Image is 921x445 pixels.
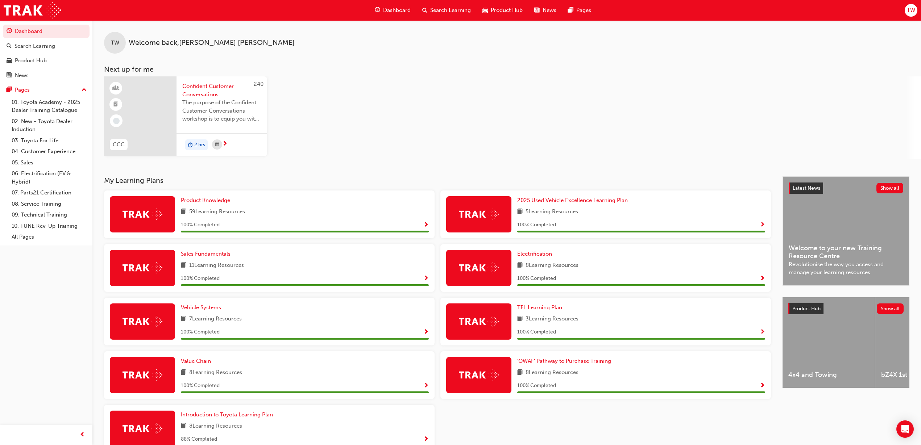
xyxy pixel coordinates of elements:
[526,261,578,270] span: 8 Learning Resources
[9,116,90,135] a: 02. New - Toyota Dealer Induction
[113,100,119,109] span: booktick-icon
[576,6,591,14] span: Pages
[189,315,242,324] span: 7 Learning Resources
[562,3,597,18] a: pages-iconPages
[422,6,427,15] span: search-icon
[215,140,219,149] span: calendar-icon
[3,54,90,67] a: Product Hub
[7,87,12,93] span: pages-icon
[789,182,903,194] a: Latest NewsShow all
[7,72,12,79] span: news-icon
[477,3,528,18] a: car-iconProduct Hub
[482,6,488,15] span: car-icon
[877,303,904,314] button: Show all
[113,118,120,124] span: learningRecordVerb_NONE-icon
[760,221,765,230] button: Show Progress
[181,411,273,418] span: Introduction to Toyota Learning Plan
[181,382,220,390] span: 100 % Completed
[9,209,90,221] a: 09. Technical Training
[3,83,90,97] button: Pages
[517,274,556,283] span: 100 % Completed
[517,196,631,205] a: 2025 Used Vehicle Excellence Learning Plan
[123,262,162,273] img: Trak
[783,176,909,286] a: Latest NewsShow allWelcome to your new Training Resource CentreRevolutionise the way you access a...
[423,221,429,230] button: Show Progress
[423,328,429,337] button: Show Progress
[182,98,261,123] span: The purpose of the Confident Customer Conversations workshop is to equip you with tools to commun...
[760,276,765,282] span: Show Progress
[760,328,765,337] button: Show Progress
[517,207,523,217] span: book-icon
[526,368,578,377] span: 8 Learning Resources
[123,369,162,381] img: Trak
[189,261,244,270] span: 11 Learning Resources
[222,141,228,147] span: next-icon
[82,85,87,95] span: up-icon
[123,316,162,327] img: Trak
[568,6,573,15] span: pages-icon
[459,209,499,220] img: Trak
[194,141,205,149] span: 2 hrs
[7,58,12,64] span: car-icon
[123,209,162,220] img: Trak
[181,411,276,419] a: Introduction to Toyota Learning Plan
[423,436,429,443] span: Show Progress
[423,329,429,336] span: Show Progress
[9,231,90,243] a: All Pages
[876,183,904,193] button: Show all
[517,197,628,203] span: 2025 Used Vehicle Excellence Learning Plan
[7,28,12,35] span: guage-icon
[3,23,90,83] button: DashboardSearch LearningProduct HubNews
[528,3,562,18] a: news-iconNews
[9,135,90,146] a: 03. Toyota For Life
[3,39,90,53] a: Search Learning
[3,25,90,38] a: Dashboard
[491,6,523,14] span: Product Hub
[517,250,555,258] a: Electrification
[9,221,90,232] a: 10. TUNE Rev-Up Training
[80,431,85,440] span: prev-icon
[182,82,261,98] span: Confident Customer Conversations
[189,207,245,217] span: 59 Learning Resources
[430,6,471,14] span: Search Learning
[181,422,186,431] span: book-icon
[189,422,242,431] span: 8 Learning Resources
[792,306,821,312] span: Product Hub
[181,197,230,203] span: Product Knowledge
[15,86,30,94] div: Pages
[517,221,556,229] span: 100 % Completed
[181,315,186,324] span: book-icon
[793,185,820,191] span: Latest News
[4,2,61,18] img: Trak
[113,84,119,93] span: learningResourceType_INSTRUCTOR_LED-icon
[517,328,556,336] span: 100 % Completed
[181,261,186,270] span: book-icon
[423,222,429,228] span: Show Progress
[517,368,523,377] span: book-icon
[526,315,578,324] span: 3 Learning Resources
[543,6,556,14] span: News
[181,303,224,312] a: Vehicle Systems
[517,315,523,324] span: book-icon
[181,221,220,229] span: 100 % Completed
[534,6,540,15] span: news-icon
[181,250,233,258] a: Sales Fundamentals
[254,81,264,87] span: 240
[383,6,411,14] span: Dashboard
[369,3,416,18] a: guage-iconDashboard
[423,383,429,389] span: Show Progress
[9,168,90,187] a: 06. Electrification (EV & Hybrid)
[783,297,875,388] a: 4x4 and Towing
[789,244,903,260] span: Welcome to your new Training Resource Centre
[181,357,214,365] a: Value Chain
[104,76,267,156] a: 240CCCConfident Customer ConversationsThe purpose of the Confident Customer Conversations worksho...
[459,316,499,327] img: Trak
[129,39,295,47] span: Welcome back , [PERSON_NAME] [PERSON_NAME]
[9,187,90,198] a: 07. Parts21 Certification
[788,303,904,315] a: Product HubShow all
[896,420,914,438] div: Open Intercom Messenger
[423,276,429,282] span: Show Progress
[189,368,242,377] span: 8 Learning Resources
